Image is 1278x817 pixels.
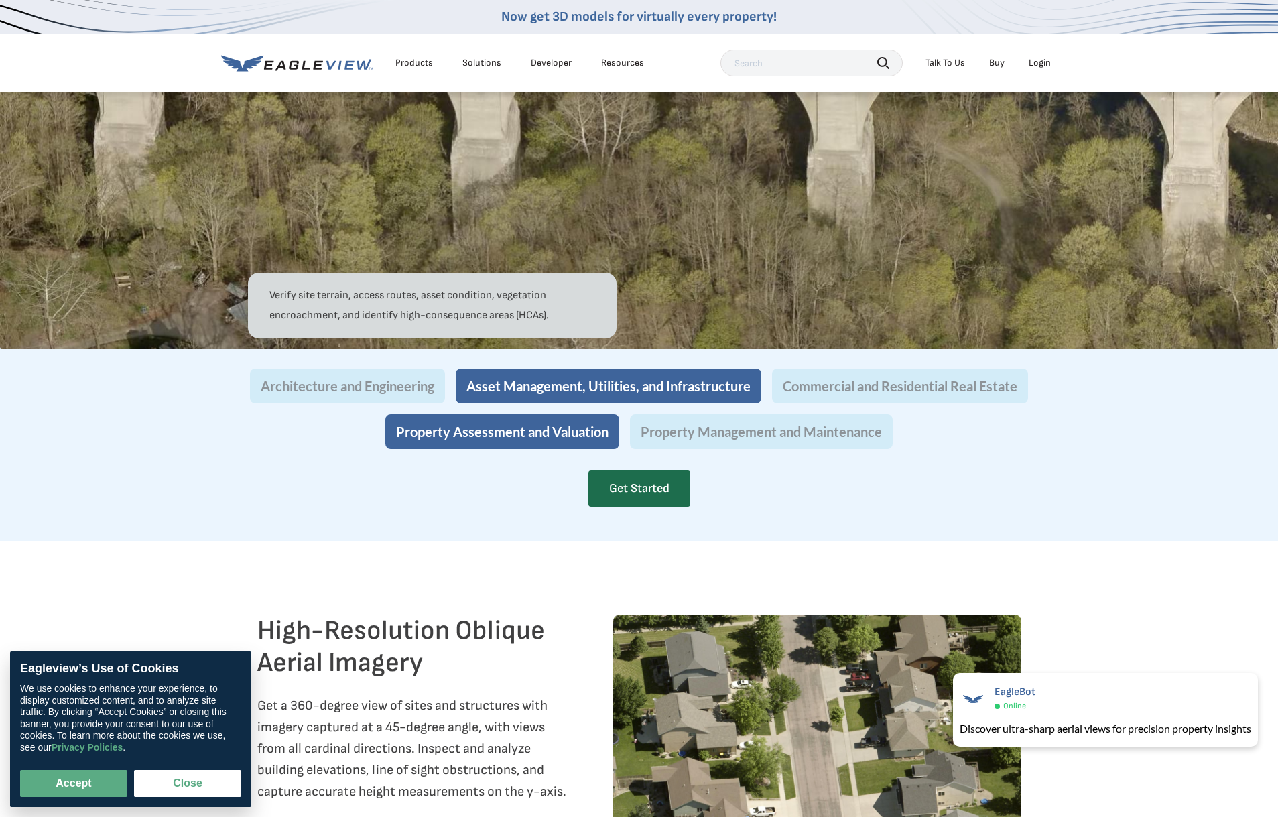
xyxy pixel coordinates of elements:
button: Accept [20,770,127,797]
div: Eagleview’s Use of Cookies [20,662,241,676]
button: Close [134,770,241,797]
img: EagleBot [960,686,986,712]
div: Discover ultra-sharp aerial views for precision property insights [960,720,1251,737]
span: EagleBot [995,686,1035,698]
button: Architecture and Engineering [250,369,445,403]
a: Get Started [588,470,690,507]
a: Privacy Policies [52,742,123,753]
div: Login [1029,57,1051,69]
div: Resources [601,57,644,69]
input: Search [720,50,903,76]
button: Commercial and Residential Real Estate [772,369,1028,403]
a: Developer [531,57,572,69]
div: Talk To Us [925,57,965,69]
h2: High-Resolution Oblique Aerial Imagery [257,615,570,679]
button: Property Assessment and Valuation [385,414,619,449]
p: Verify site terrain, access routes, asset condition, vegetation encroachment, and identify high-c... [269,286,595,326]
div: We use cookies to enhance your experience, to display customized content, and to analyze site tra... [20,683,241,753]
a: Now get 3D models for virtually every property! [501,9,777,25]
div: Products [395,57,433,69]
a: Buy [989,57,1005,69]
button: Property Management and Maintenance [630,414,893,449]
div: Solutions [462,57,501,69]
span: Online [1003,701,1026,711]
